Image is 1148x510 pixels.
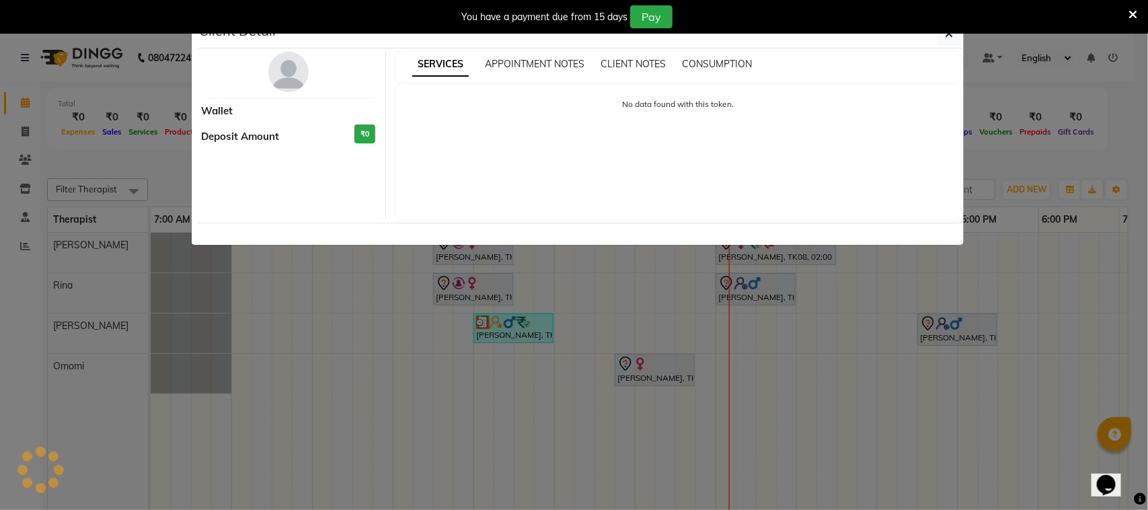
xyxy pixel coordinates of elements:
div: You have a payment due from 15 days [461,10,627,24]
iframe: chat widget [1092,456,1135,497]
span: Deposit Amount [202,129,280,145]
span: CONSUMPTION [682,58,752,70]
img: avatar [268,52,309,92]
span: CLIENT NOTES [601,58,666,70]
span: APPOINTMENT NOTES [485,58,584,70]
p: No data found with this token. [410,98,947,110]
button: Pay [630,5,673,28]
h3: ₹0 [354,124,375,144]
span: SERVICES [412,52,469,77]
span: Wallet [202,104,233,119]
